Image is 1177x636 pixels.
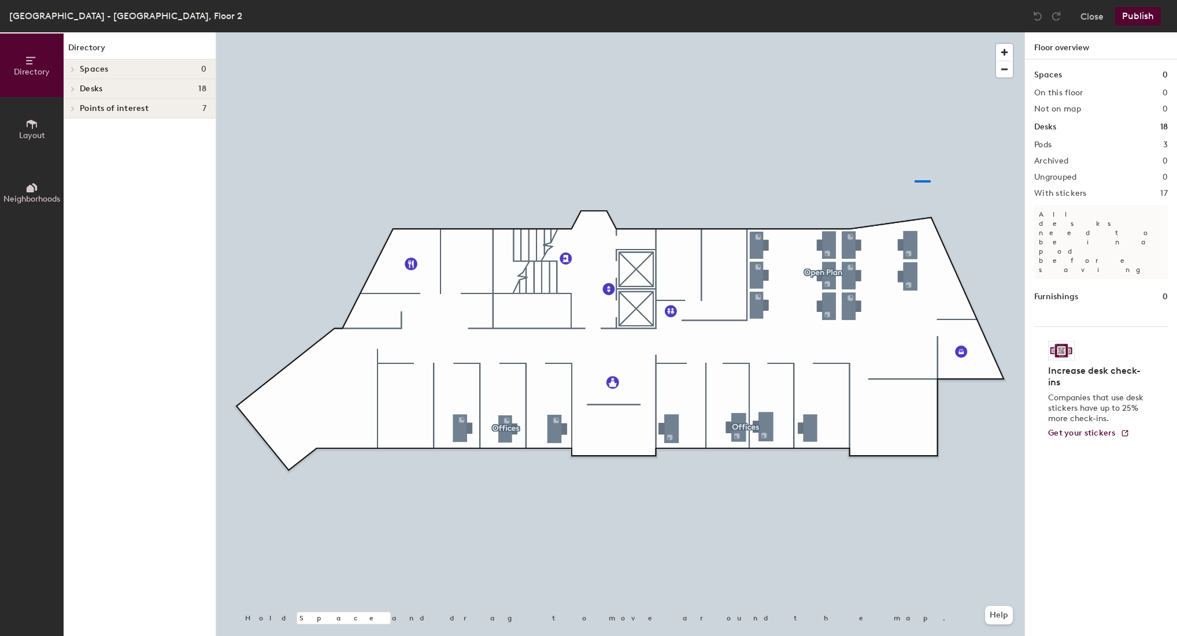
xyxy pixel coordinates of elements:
[1032,10,1043,22] img: Undo
[1025,32,1177,59] h1: Floor overview
[14,67,50,77] span: Directory
[1034,105,1081,114] h2: Not on map
[201,65,206,74] span: 0
[1163,140,1168,150] h2: 3
[80,65,109,74] span: Spaces
[80,104,149,113] span: Points of interest
[1115,7,1161,25] button: Publish
[1080,7,1104,25] button: Close
[202,104,206,113] span: 7
[1034,157,1068,166] h2: Archived
[1048,341,1075,360] img: Sticker logo
[3,194,60,204] span: Neighborhoods
[198,84,206,94] span: 18
[1034,205,1168,279] p: All desks need to be in a pod before saving
[1163,157,1168,166] h2: 0
[1048,429,1130,438] a: Get your stickers
[1034,121,1056,133] h1: Desks
[1048,428,1116,438] span: Get your stickers
[19,131,45,140] span: Layout
[985,606,1013,624] button: Help
[1163,173,1168,182] h2: 0
[1163,105,1168,114] h2: 0
[1163,88,1168,98] h2: 0
[64,42,216,59] h1: Directory
[1048,393,1147,424] p: Companies that use desk stickers have up to 25% more check-ins.
[1034,88,1083,98] h2: On this floor
[1034,140,1052,150] h2: Pods
[1034,69,1062,81] h1: Spaces
[1048,365,1147,388] h4: Increase desk check-ins
[80,84,102,94] span: Desks
[1050,10,1062,22] img: Redo
[1034,189,1087,198] h2: With stickers
[1163,291,1168,303] h1: 0
[1034,291,1078,303] h1: Furnishings
[1163,69,1168,81] h1: 0
[1034,173,1077,182] h2: Ungrouped
[1160,189,1168,198] h2: 17
[9,9,242,23] div: [GEOGRAPHIC_DATA] - [GEOGRAPHIC_DATA], Floor 2
[1160,121,1168,133] h1: 18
